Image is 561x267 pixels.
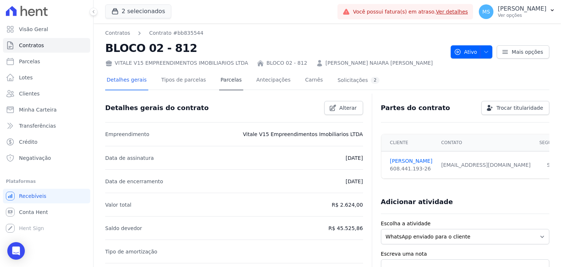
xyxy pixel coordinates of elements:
p: Vitale V15 Empreendimentos Imobiliarios LTDA [243,130,363,139]
a: Mais opções [497,45,549,59]
button: 2 selecionados [105,4,171,18]
h3: Partes do contrato [381,104,450,112]
span: Conta Hent [19,208,48,216]
p: Ver opções [498,12,546,18]
a: Negativação [3,151,90,165]
h2: BLOCO 02 - 812 [105,40,445,56]
a: Solicitações2 [336,71,381,90]
div: [EMAIL_ADDRESS][DOMAIN_NAME] [441,161,531,169]
span: Clientes [19,90,39,97]
span: Minha Carteira [19,106,57,113]
span: Negativação [19,154,51,162]
a: BLOCO 02 - 812 [266,59,307,67]
div: 608.441.193-26 [390,165,432,173]
a: Clientes [3,86,90,101]
span: Você possui fatura(s) em atraso. [353,8,468,16]
button: Ativo [451,45,493,59]
a: Conta Hent [3,205,90,219]
label: Escolha a atividade [381,220,549,227]
div: VITALE V15 EMPREENDIMENTOS IMOBILIARIOS LTDA [105,59,248,67]
span: Ativo [454,45,477,59]
nav: Breadcrumb [105,29,203,37]
h3: Adicionar atividade [381,198,453,206]
a: [PERSON_NAME] NAIARA [PERSON_NAME] [325,59,433,67]
span: Contratos [19,42,44,49]
a: Parcelas [219,71,243,90]
span: Alterar [339,104,357,112]
a: Detalhes gerais [105,71,148,90]
th: Contato [437,134,535,151]
a: Antecipações [255,71,292,90]
p: [DATE] [346,154,363,162]
p: Valor total [105,200,131,209]
a: Ver detalhes [436,9,468,15]
a: Minha Carteira [3,102,90,117]
a: Tipos de parcelas [160,71,207,90]
a: Visão Geral [3,22,90,37]
a: [PERSON_NAME] [390,157,432,165]
span: Mais opções [512,48,543,56]
p: R$ 2.624,00 [332,200,363,209]
span: Recebíveis [19,192,46,200]
div: Open Intercom Messenger [7,242,25,260]
p: [PERSON_NAME] [498,5,546,12]
span: Transferências [19,122,56,129]
button: MS [PERSON_NAME] Ver opções [473,1,561,22]
p: Saldo devedor [105,224,142,233]
p: R$ 45.525,86 [328,224,363,233]
span: Lotes [19,74,33,81]
a: Crédito [3,135,90,149]
a: Recebíveis [3,189,90,203]
nav: Breadcrumb [105,29,445,37]
a: Contratos [3,38,90,53]
span: Parcelas [19,58,40,65]
p: Empreendimento [105,130,149,139]
a: Contratos [105,29,130,37]
a: Alterar [324,101,363,115]
span: Crédito [19,138,38,146]
div: Solicitações [337,77,379,84]
a: Carnês [304,71,324,90]
span: Trocar titularidade [496,104,543,112]
p: [DATE] [346,177,363,186]
h3: Detalhes gerais do contrato [105,104,209,112]
p: Tipo de amortização [105,247,157,256]
label: Escreva uma nota [381,250,549,258]
p: Data de assinatura [105,154,154,162]
div: 2 [371,77,379,84]
p: Data de encerramento [105,177,163,186]
a: Lotes [3,70,90,85]
span: MS [482,9,490,14]
a: Contrato #bb835544 [149,29,203,37]
a: Transferências [3,119,90,133]
div: Plataformas [6,177,87,186]
th: Cliente [381,134,437,151]
a: Parcelas [3,54,90,69]
a: Trocar titularidade [481,101,549,115]
span: Visão Geral [19,26,48,33]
